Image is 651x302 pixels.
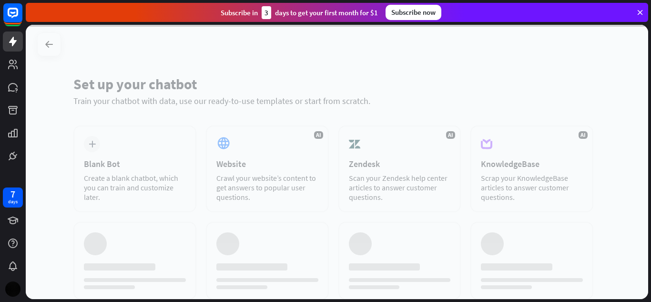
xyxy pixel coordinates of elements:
[386,5,441,20] div: Subscribe now
[3,187,23,208] a: 7 days
[8,198,18,205] div: days
[221,6,378,19] div: Subscribe in days to get your first month for $1
[10,190,15,198] div: 7
[262,6,271,19] div: 3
